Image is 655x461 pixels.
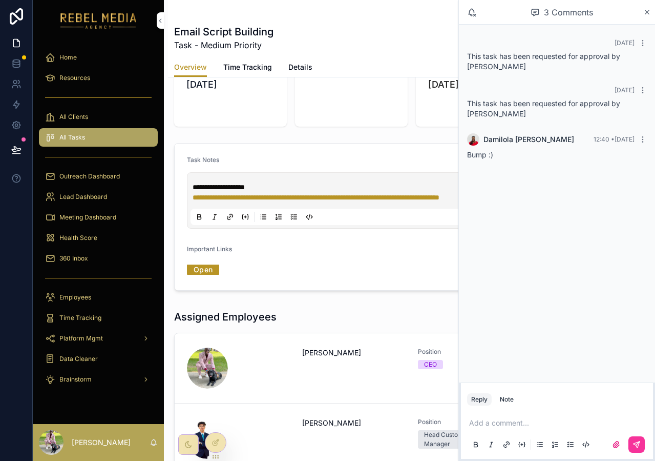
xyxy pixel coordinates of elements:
a: Details [288,58,312,78]
span: [DATE] [615,86,635,94]
div: scrollable content [33,41,164,402]
span: All Tasks [59,133,85,142]
p: [PERSON_NAME] [72,437,131,448]
a: Lead Dashboard [39,188,158,206]
a: Outreach Dashboard [39,167,158,186]
a: Platform Mgmt [39,329,158,348]
a: Open [187,262,219,277]
span: Resources [59,74,90,82]
span: [PERSON_NAME] [302,418,361,428]
span: Position [418,348,521,356]
div: CEO [424,360,437,369]
a: All Tasks [39,128,158,147]
a: Data Cleaner [39,350,158,368]
span: [PERSON_NAME] [302,348,361,358]
span: Home [59,53,77,62]
span: Lead Dashboard [59,193,107,201]
span: Time Tracking [59,314,101,322]
span: This task has been requested for approval by [PERSON_NAME] [467,52,620,71]
button: Reply [467,393,492,406]
a: Overview [174,58,207,77]
a: Brainstorm [39,370,158,389]
h1: Email Script Building [174,25,273,39]
span: Employees [59,293,91,302]
a: Home [39,48,158,67]
span: [DATE] [615,39,635,47]
span: Platform Mgmt [59,334,103,343]
span: Position [418,418,521,426]
a: Meeting Dashboard [39,208,158,227]
span: Outreach Dashboard [59,172,120,181]
span: Brainstorm [59,375,92,384]
a: Health Score [39,229,158,247]
div: Head Customer Success Manager [424,430,515,449]
img: App logo [60,12,137,29]
span: Details [288,62,312,72]
span: Damilola [PERSON_NAME] [483,134,574,145]
a: Resources [39,69,158,87]
a: All Clients [39,108,158,126]
span: Time Tracking [223,62,272,72]
span: Task - Medium Priority [174,39,273,51]
p: [DATE] [428,77,459,92]
span: 360 Inbox [59,254,88,263]
span: [DATE] [186,77,274,92]
a: 360 Inbox [39,249,158,268]
span: Task Notes [187,156,219,164]
span: All Clients [59,113,88,121]
span: This task has been requested for approval by [PERSON_NAME] [467,99,620,118]
span: 3 Comments [544,6,593,18]
a: [PERSON_NAME]PositionCEODepartmentFulfilment [175,333,648,404]
span: Data Cleaner [59,355,98,363]
button: Note [496,393,518,406]
h1: Assigned Employees [174,310,277,324]
a: Time Tracking [223,58,272,78]
span: Health Score [59,234,97,242]
span: Overview [174,62,207,72]
span: 12:40 • [DATE] [594,135,635,143]
div: Note [500,395,514,404]
span: Important Links [187,245,232,253]
span: Meeting Dashboard [59,213,116,222]
span: Bump :) [467,150,493,159]
a: Employees [39,288,158,307]
a: Time Tracking [39,309,158,327]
